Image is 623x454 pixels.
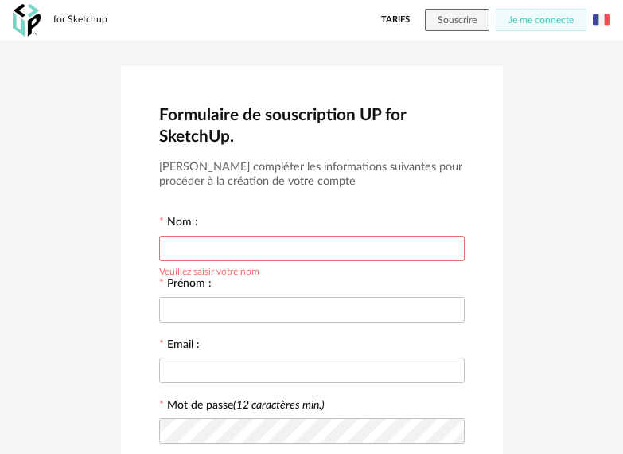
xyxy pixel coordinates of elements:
i: (12 caractères min.) [233,400,325,411]
img: OXP [13,4,41,37]
label: Email : [159,339,200,354]
h2: Formulaire de souscription UP for SketchUp. [159,104,465,147]
h3: [PERSON_NAME] compléter les informations suivantes pour procéder à la création de votre compte [159,160,465,190]
span: Souscrire [438,15,477,25]
div: for Sketchup [53,14,107,26]
label: Mot de passe [167,400,325,411]
label: Prénom : [159,278,212,292]
button: Je me connecte [496,9,586,31]
button: Souscrire [425,9,489,31]
a: Tarifs [381,9,410,31]
span: Je me connecte [508,15,574,25]
div: Veuillez saisir votre nom [159,264,259,276]
img: fr [593,11,610,29]
label: Nom : [159,217,198,231]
